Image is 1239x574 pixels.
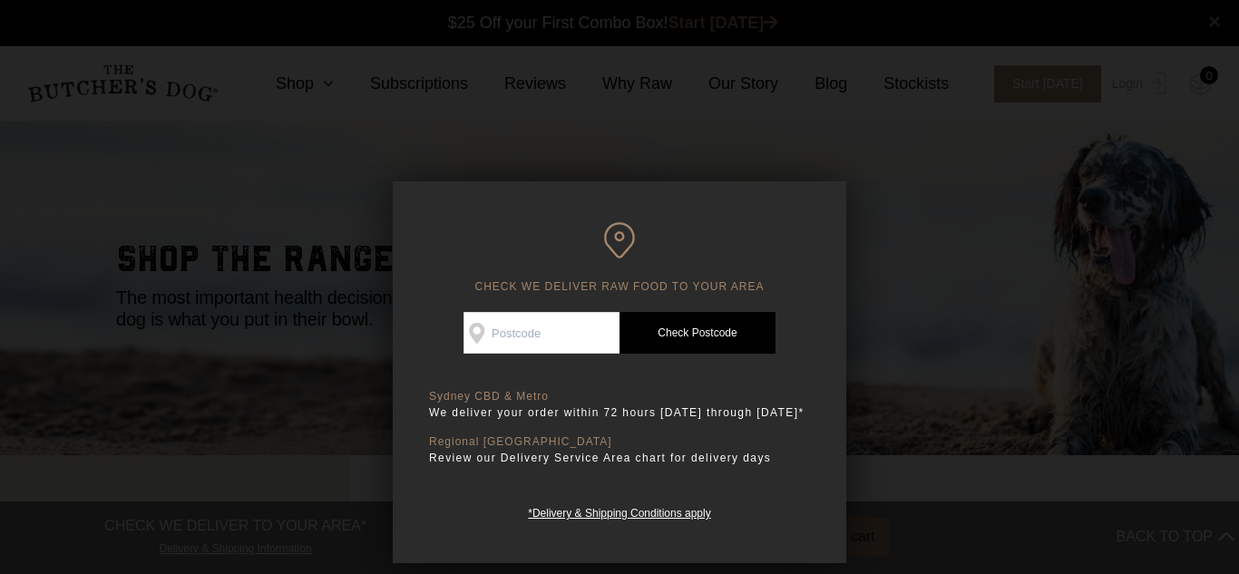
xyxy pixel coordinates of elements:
p: Review our Delivery Service Area chart for delivery days [429,449,810,467]
input: Postcode [463,312,619,354]
p: We deliver your order within 72 hours [DATE] through [DATE]* [429,404,810,422]
a: *Delivery & Shipping Conditions apply [528,502,710,520]
a: Check Postcode [619,312,776,354]
h6: CHECK WE DELIVER RAW FOOD TO YOUR AREA [429,222,810,294]
p: Sydney CBD & Metro [429,390,810,404]
p: Regional [GEOGRAPHIC_DATA] [429,435,810,449]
